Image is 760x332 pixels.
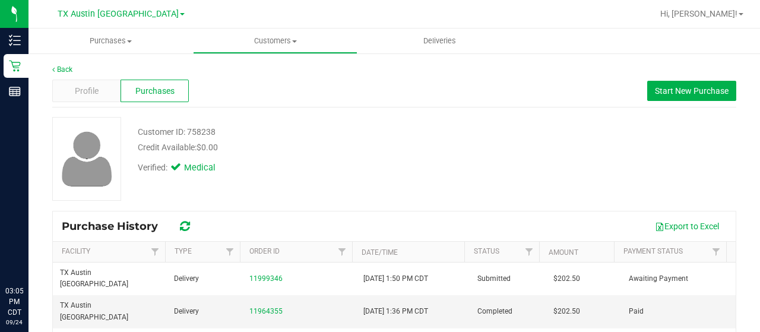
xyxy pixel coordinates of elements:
[332,242,352,262] a: Filter
[357,29,522,53] a: Deliveries
[58,9,179,19] span: TX Austin [GEOGRAPHIC_DATA]
[477,273,511,284] span: Submitted
[629,273,688,284] span: Awaiting Payment
[9,34,21,46] inline-svg: Inventory
[249,247,280,255] a: Order ID
[138,141,471,154] div: Credit Available:
[174,273,199,284] span: Delivery
[5,318,23,327] p: 09/24
[9,86,21,97] inline-svg: Reports
[629,306,644,317] span: Paid
[56,128,118,189] img: user-icon.png
[623,247,683,255] a: Payment Status
[184,162,232,175] span: Medical
[249,307,283,315] a: 11964355
[145,242,165,262] a: Filter
[5,286,23,318] p: 03:05 PM CDT
[553,306,580,317] span: $202.50
[9,60,21,72] inline-svg: Retail
[220,242,240,262] a: Filter
[60,267,160,290] span: TX Austin [GEOGRAPHIC_DATA]
[549,248,578,257] a: Amount
[28,29,193,53] a: Purchases
[553,273,580,284] span: $202.50
[62,220,170,233] span: Purchase History
[249,274,283,283] a: 11999346
[194,36,357,46] span: Customers
[647,216,727,236] button: Export to Excel
[197,143,218,152] span: $0.00
[660,9,737,18] span: Hi, [PERSON_NAME]!
[62,247,90,255] a: Facility
[363,273,428,284] span: [DATE] 1:50 PM CDT
[474,247,499,255] a: Status
[60,300,160,322] span: TX Austin [GEOGRAPHIC_DATA]
[407,36,472,46] span: Deliveries
[362,248,398,257] a: Date/Time
[28,36,193,46] span: Purchases
[363,306,428,317] span: [DATE] 1:36 PM CDT
[138,126,216,138] div: Customer ID: 758238
[193,29,357,53] a: Customers
[175,247,192,255] a: Type
[655,86,729,96] span: Start New Purchase
[52,65,72,74] a: Back
[135,85,175,97] span: Purchases
[647,81,736,101] button: Start New Purchase
[75,85,99,97] span: Profile
[520,242,539,262] a: Filter
[138,162,232,175] div: Verified:
[12,237,47,273] iframe: Resource center
[477,306,512,317] span: Completed
[707,242,726,262] a: Filter
[174,306,199,317] span: Delivery
[35,235,49,249] iframe: Resource center unread badge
